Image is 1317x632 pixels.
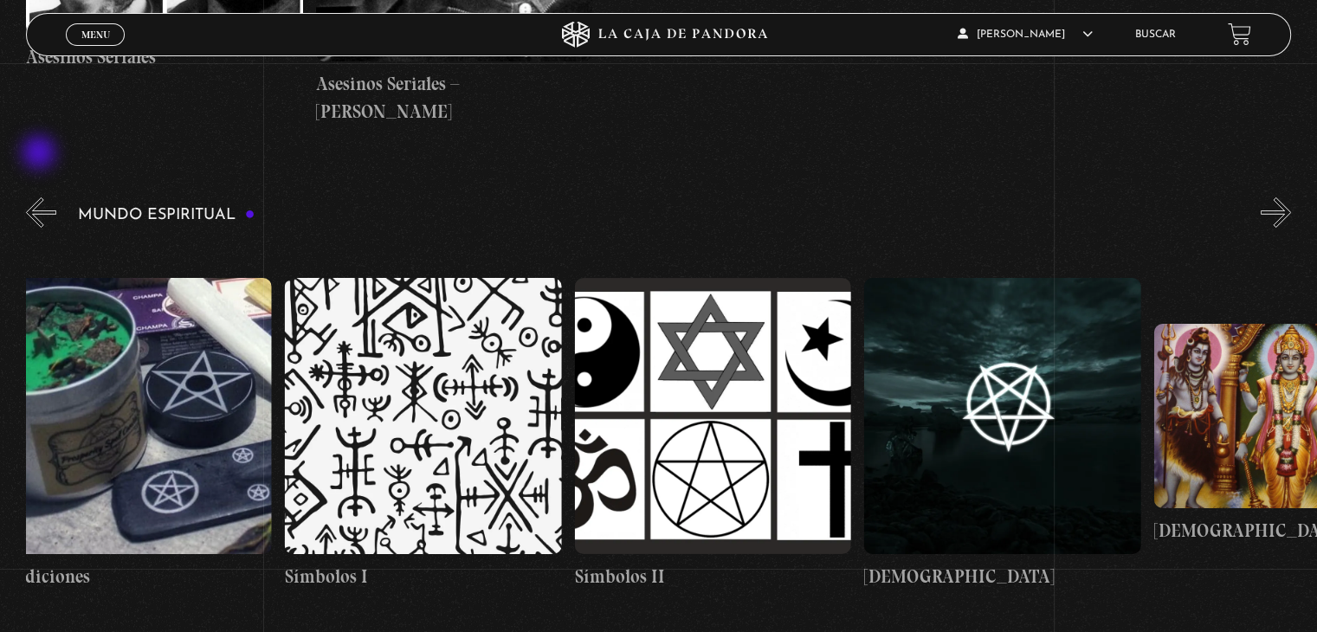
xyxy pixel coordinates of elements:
[575,563,851,590] h4: Símbolos II
[1261,197,1291,228] button: Next
[81,29,110,40] span: Menu
[26,43,302,71] h4: Asesinos Seriales
[75,43,116,55] span: Cerrar
[285,563,561,590] h4: Símbolos I
[864,563,1140,590] h4: [DEMOGRAPHIC_DATA]
[575,241,851,628] a: Símbolos II
[1135,29,1176,40] a: Buscar
[316,70,592,125] h4: Asesinos Seriales – [PERSON_NAME]
[285,241,561,628] a: Símbolos I
[78,207,255,223] h3: Mundo Espiritual
[26,197,56,228] button: Previous
[958,29,1093,40] span: [PERSON_NAME]
[1228,23,1251,46] a: View your shopping cart
[864,241,1140,628] a: [DEMOGRAPHIC_DATA]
